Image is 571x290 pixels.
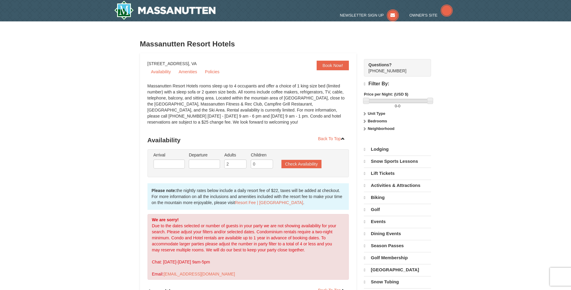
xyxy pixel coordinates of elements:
a: Golf [364,204,431,215]
h3: Availability [147,134,349,146]
h3: Massanutten Resort Hotels [140,38,431,50]
label: - [364,103,431,109]
a: Events [364,216,431,227]
a: Snow Tubing [364,276,431,288]
strong: Neighborhood [368,126,395,131]
div: Due to the dates selected or number of guests in your party we are not showing availability for y... [147,214,349,280]
a: Back To Top [314,134,349,143]
strong: Price per Night: (USD $) [364,92,408,96]
label: Children [251,152,273,158]
a: Massanutten Resort [114,1,216,20]
a: Policies [201,67,223,76]
span: Newsletter Sign Up [340,13,384,17]
a: Snow Sports Lessons [364,156,431,167]
h4: Filter By: [364,81,431,87]
a: [EMAIL_ADDRESS][DOMAIN_NAME] [163,272,235,276]
a: Lift Tickets [364,168,431,179]
a: Lodging [364,144,431,155]
a: Resort Fee | [GEOGRAPHIC_DATA] [235,200,303,205]
a: Book Now! [317,61,349,70]
div: Massanutten Resort Hotels rooms sleep up to 4 occupants and offer a choice of 1 king size bed (li... [147,83,349,131]
span: Owner's Site [409,13,438,17]
span: 0 [398,104,400,108]
a: Newsletter Sign Up [340,13,399,17]
a: Dining Events [364,228,431,239]
span: 0 [395,104,397,108]
div: the nightly rates below include a daily resort fee of $22, taxes will be added at checkout. For m... [147,183,349,210]
strong: Questions? [368,62,392,67]
strong: We are sorry! [152,217,179,222]
label: Adults [224,152,247,158]
a: Golf Membership [364,252,431,263]
label: Arrival [154,152,185,158]
span: [PHONE_NUMBER] [368,62,420,73]
a: Amenities [175,67,200,76]
a: Biking [364,192,431,203]
a: Season Passes [364,240,431,251]
strong: Unit Type [368,111,385,116]
a: Owner's Site [409,13,453,17]
label: Departure [189,152,220,158]
strong: Please note: [152,188,176,193]
a: [GEOGRAPHIC_DATA] [364,264,431,276]
button: Check Availability [281,160,321,168]
a: Activities & Attractions [364,180,431,191]
a: Availability [147,67,175,76]
img: Massanutten Resort Logo [114,1,216,20]
strong: Bedrooms [368,119,387,123]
